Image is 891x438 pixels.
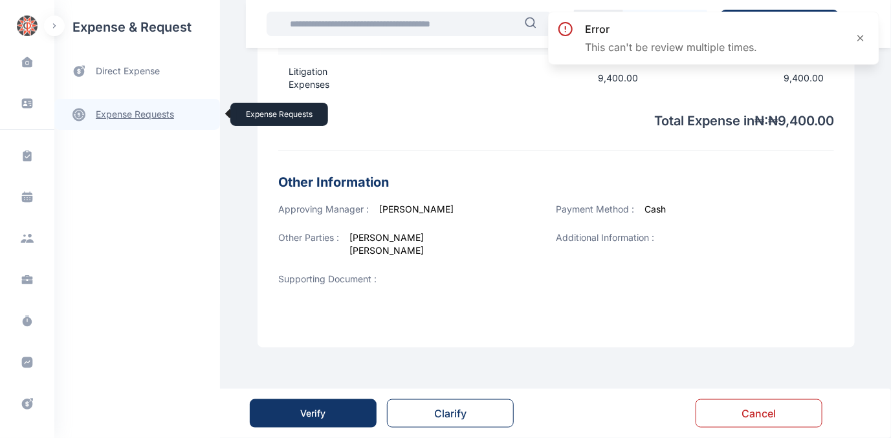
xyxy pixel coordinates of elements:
a: expense requests [54,99,220,130]
td: 9,400.00 [581,55,655,101]
span: Other Parties : [278,231,339,252]
span: Approving Manager : [278,203,369,214]
button: Cancel [696,399,822,428]
div: expense requestsexpense requests [54,89,220,130]
span: [PERSON_NAME] [349,244,424,257]
h3: error [585,21,757,37]
p: This can't be review multiple times. [585,39,757,55]
span: Additional Information : [556,232,655,243]
button: Clarify [387,399,514,428]
h3: Other Information [278,172,834,193]
span: Payment Method : [556,203,635,214]
span: [PERSON_NAME] [349,231,424,244]
span: Cash [645,203,666,214]
td: Litigation Expenses [278,55,381,101]
a: direct expense [54,54,220,89]
span: Supporting Document : [278,273,377,286]
span: [PERSON_NAME] [379,203,454,214]
p: Total Expense in ₦ : ₦ 9,400.00 [278,101,834,130]
div: Verify [301,407,326,420]
span: direct expense [96,65,160,78]
button: Verify [250,399,377,428]
td: 9,400.00 [730,55,834,101]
